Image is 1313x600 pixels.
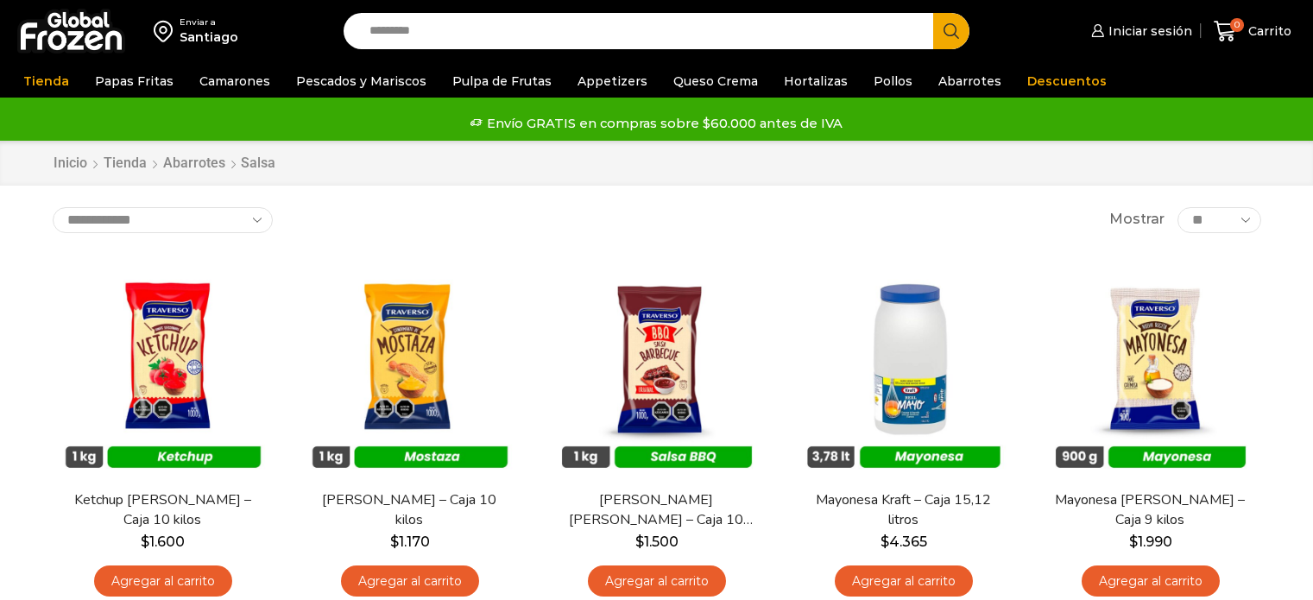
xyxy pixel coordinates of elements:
[86,65,182,98] a: Papas Fritas
[444,65,560,98] a: Pulpa de Frutas
[1109,210,1165,230] span: Mostrar
[635,534,679,550] bdi: 1.500
[1230,18,1244,32] span: 0
[1051,490,1249,530] a: Mayonesa [PERSON_NAME] – Caja 9 kilos
[1129,534,1172,550] bdi: 1.990
[865,65,921,98] a: Pollos
[53,154,275,174] nav: Breadcrumb
[241,155,275,171] h1: Salsa
[557,490,755,530] a: [PERSON_NAME] [PERSON_NAME] – Caja 10 kilos
[635,534,644,550] span: $
[933,13,969,49] button: Search button
[665,65,767,98] a: Queso Crema
[154,16,180,46] img: address-field-icon.svg
[1244,22,1291,40] span: Carrito
[1019,65,1115,98] a: Descuentos
[930,65,1010,98] a: Abarrotes
[588,565,726,597] a: Agregar al carrito: “Salsa Barbacue Traverso - Caja 10 kilos”
[53,207,273,233] select: Pedido de la tienda
[835,565,973,597] a: Agregar al carrito: “Mayonesa Kraft - Caja 15,12 litros”
[1082,565,1220,597] a: Agregar al carrito: “Mayonesa Traverso - Caja 9 kilos”
[1104,22,1192,40] span: Iniciar sesión
[180,16,238,28] div: Enviar a
[141,534,149,550] span: $
[63,490,262,530] a: Ketchup [PERSON_NAME] – Caja 10 kilos
[287,65,435,98] a: Pescados y Mariscos
[1209,11,1296,52] a: 0 Carrito
[162,154,226,174] a: Abarrotes
[341,565,479,597] a: Agregar al carrito: “Mostaza Traverso - Caja 10 kilos”
[141,534,185,550] bdi: 1.600
[1087,14,1192,48] a: Iniciar sesión
[180,28,238,46] div: Santiago
[53,154,88,174] a: Inicio
[1129,534,1138,550] span: $
[390,534,430,550] bdi: 1.170
[390,534,399,550] span: $
[191,65,279,98] a: Camarones
[103,154,148,174] a: Tienda
[881,534,927,550] bdi: 4.365
[775,65,856,98] a: Hortalizas
[15,65,78,98] a: Tienda
[310,490,508,530] a: [PERSON_NAME] – Caja 10 kilos
[881,534,889,550] span: $
[804,490,1002,530] a: Mayonesa Kraft – Caja 15,12 litros
[94,565,232,597] a: Agregar al carrito: “Ketchup Traverso - Caja 10 kilos”
[569,65,656,98] a: Appetizers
